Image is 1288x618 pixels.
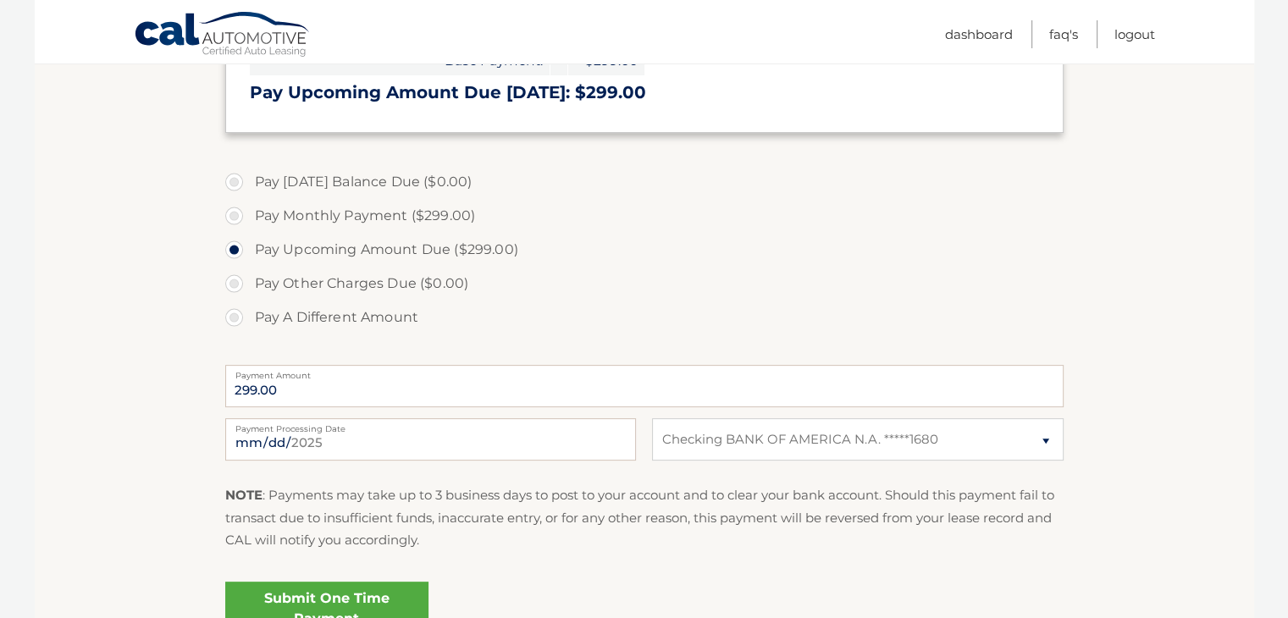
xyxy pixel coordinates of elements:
[1049,20,1078,48] a: FAQ's
[225,484,1064,551] p: : Payments may take up to 3 business days to post to your account and to clear your bank account....
[225,418,636,461] input: Payment Date
[134,11,312,60] a: Cal Automotive
[225,199,1064,233] label: Pay Monthly Payment ($299.00)
[225,233,1064,267] label: Pay Upcoming Amount Due ($299.00)
[225,418,636,432] label: Payment Processing Date
[225,301,1064,334] label: Pay A Different Amount
[250,82,1039,103] h3: Pay Upcoming Amount Due [DATE]: $299.00
[945,20,1013,48] a: Dashboard
[225,487,263,503] strong: NOTE
[225,365,1064,407] input: Payment Amount
[225,267,1064,301] label: Pay Other Charges Due ($0.00)
[1114,20,1155,48] a: Logout
[225,165,1064,199] label: Pay [DATE] Balance Due ($0.00)
[225,365,1064,378] label: Payment Amount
